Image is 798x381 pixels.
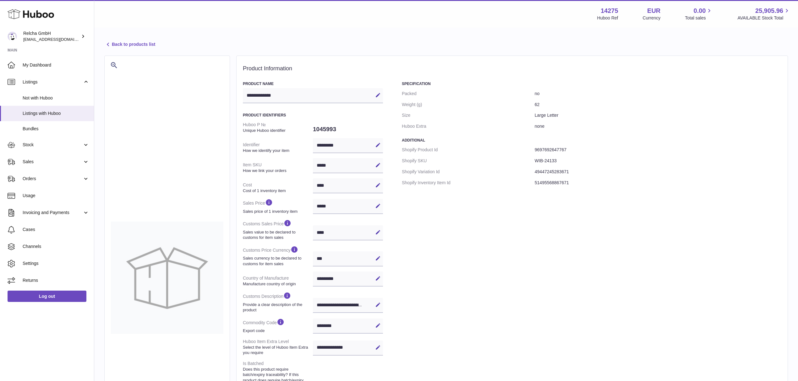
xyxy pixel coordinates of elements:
span: Not with Huboo [23,95,89,101]
span: Channels [23,244,89,250]
span: Usage [23,193,89,199]
a: Log out [8,291,86,302]
span: Settings [23,260,89,266]
strong: How we identify your item [243,148,311,153]
dd: none [535,121,781,132]
dt: Shopify SKU [402,155,535,166]
strong: EUR [647,7,660,15]
strong: Sales price of 1 inventory item [243,209,311,214]
dd: 62 [535,99,781,110]
span: 25,905.96 [755,7,783,15]
span: AVAILABLE Stock Total [737,15,790,21]
dt: Customs Price Currency [243,243,313,269]
h3: Additional [402,138,781,143]
dt: Identifier [243,139,313,156]
dd: 1045993 [313,123,383,136]
div: Currency [643,15,661,21]
dt: Commodity Code [243,315,313,336]
dt: Shopify Inventory Item Id [402,177,535,188]
strong: Manufacture country of origin [243,281,311,287]
span: [EMAIL_ADDRESS][DOMAIN_NAME] [23,37,92,42]
dd: 51495568867671 [535,177,781,188]
dd: WIB-24133 [535,155,781,166]
dt: Customs Sales Price [243,217,313,243]
dd: no [535,88,781,99]
span: Returns [23,277,89,283]
div: Huboo Ref [597,15,618,21]
dt: Shopify Product Id [402,144,535,155]
strong: Select the level of Huboo Item Extra you require [243,345,311,356]
span: Stock [23,142,83,148]
dt: Huboo P № [243,119,313,136]
span: My Dashboard [23,62,89,68]
span: Bundles [23,126,89,132]
span: Total sales [685,15,713,21]
span: Orders [23,176,83,182]
dt: Huboo Extra [402,121,535,132]
strong: Provide a clear description of the product [243,302,311,313]
dd: 9697692647767 [535,144,781,155]
strong: 14275 [601,7,618,15]
dt: Weight (g) [402,99,535,110]
dt: Customs Description [243,289,313,315]
dd: Large Letter [535,110,781,121]
h3: Product Identifiers [243,113,383,118]
span: Sales [23,159,83,165]
dt: Cost [243,180,313,196]
dd: 49447245283671 [535,166,781,177]
a: 0.00 Total sales [685,7,713,21]
strong: How we link your orders [243,168,311,174]
dt: Size [402,110,535,121]
strong: Sales value to be declared to customs for item sales [243,229,311,240]
img: internalAdmin-14275@internal.huboo.com [8,32,17,41]
dt: Country of Manufacture [243,273,313,289]
dt: Item SKU [243,159,313,176]
strong: Export code [243,328,311,334]
h3: Specification [402,81,781,86]
h3: Product Name [243,81,383,86]
span: Cases [23,227,89,233]
span: Listings with Huboo [23,110,89,116]
dt: Shopify Variation Id [402,166,535,177]
span: Invoicing and Payments [23,210,83,216]
strong: Sales currency to be declared to customs for item sales [243,255,311,266]
a: Back to products list [104,41,155,48]
span: Listings [23,79,83,85]
dt: Sales Price [243,196,313,217]
img: no-photo-large.jpg [111,222,223,334]
span: 0.00 [694,7,706,15]
strong: Cost of 1 inventory item [243,188,311,194]
dt: Packed [402,88,535,99]
h2: Product Information [243,65,781,72]
a: 25,905.96 AVAILABLE Stock Total [737,7,790,21]
div: Relcha GmbH [23,30,80,42]
strong: Unique Huboo identifier [243,128,311,133]
dt: Huboo Item Extra Level [243,336,313,358]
